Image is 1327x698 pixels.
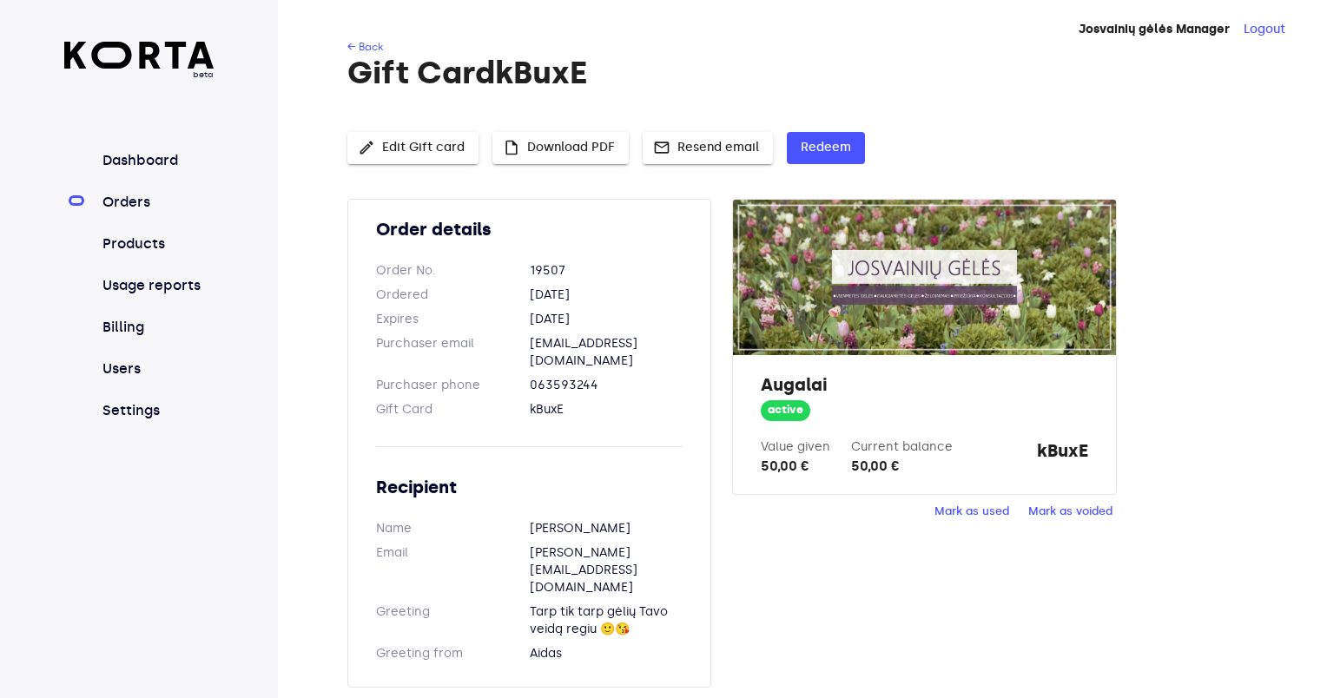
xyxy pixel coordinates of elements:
[530,401,683,418] dd: kBuxE
[347,138,479,153] a: Edit Gift card
[347,132,479,164] button: Edit Gift card
[376,335,530,370] dt: Purchaser email
[530,262,683,280] dd: 19507
[1037,438,1088,477] strong: kBuxE
[376,286,530,304] dt: Ordered
[851,456,953,477] div: 50,00 €
[530,377,683,394] dd: 063593244
[99,317,215,338] a: Billing
[934,502,1009,522] span: Mark as used
[530,520,683,537] dd: [PERSON_NAME]
[376,377,530,394] dt: Purchaser phone
[99,234,215,254] a: Products
[99,192,215,213] a: Orders
[503,139,520,156] span: insert_drive_file
[530,335,683,370] dd: [EMAIL_ADDRESS][DOMAIN_NAME]
[1244,21,1285,38] button: Logout
[530,544,683,596] dd: [PERSON_NAME][EMAIL_ADDRESS][DOMAIN_NAME]
[761,439,830,454] label: Value given
[64,69,215,81] span: beta
[787,132,865,164] button: Redeem
[64,42,215,81] a: beta
[99,400,215,421] a: Settings
[530,645,683,662] dd: Aidas
[1024,498,1117,525] button: Mark as voided
[657,137,759,159] span: Resend email
[376,520,530,537] dt: Name
[376,544,530,596] dt: Email
[361,137,465,159] span: Edit Gift card
[851,439,953,454] label: Current balance
[801,137,851,159] span: Redeem
[64,42,215,69] img: Korta
[376,401,530,418] dt: Gift Card
[930,498,1013,525] button: Mark as used
[653,139,670,156] span: mail
[530,311,683,328] dd: [DATE]
[492,132,629,164] button: Download PDF
[530,286,683,304] dd: [DATE]
[99,150,215,171] a: Dashboard
[376,311,530,328] dt: Expires
[1079,22,1230,36] strong: Josvainių gėlės Manager
[99,275,215,296] a: Usage reports
[347,41,383,53] a: ← Back
[643,132,773,164] button: Resend email
[358,139,375,156] span: edit
[761,402,810,418] span: active
[1028,502,1112,522] span: Mark as voided
[506,137,615,159] span: Download PDF
[376,603,530,638] dt: Greeting
[376,475,683,499] h2: Recipient
[347,56,1310,90] h1: Gift Card kBuxE
[761,456,830,477] div: 50,00 €
[761,372,1088,397] h2: Augalai
[530,603,683,638] dd: Tarp tik tarp gėlių Tavo veidą regiu 🙂😘
[376,262,530,280] dt: Order No.
[376,217,683,241] h2: Order details
[99,359,215,379] a: Users
[376,645,530,662] dt: Greeting from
